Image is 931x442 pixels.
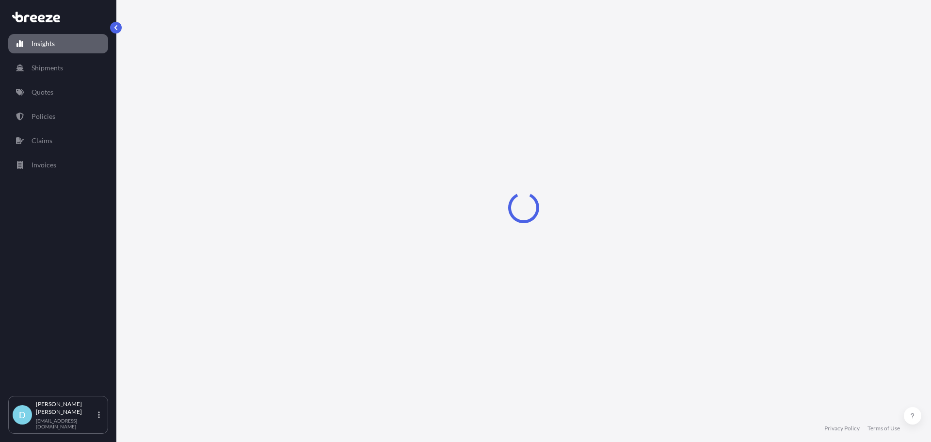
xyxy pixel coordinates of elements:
p: [EMAIL_ADDRESS][DOMAIN_NAME] [36,418,96,429]
a: Privacy Policy [824,425,860,432]
a: Invoices [8,155,108,175]
p: Shipments [32,63,63,73]
a: Quotes [8,82,108,102]
p: Quotes [32,87,53,97]
a: Claims [8,131,108,150]
a: Shipments [8,58,108,78]
p: [PERSON_NAME] [PERSON_NAME] [36,400,96,416]
p: Invoices [32,160,56,170]
a: Insights [8,34,108,53]
p: Insights [32,39,55,49]
span: D [19,410,26,420]
a: Policies [8,107,108,126]
p: Policies [32,112,55,121]
p: Claims [32,136,52,146]
a: Terms of Use [867,425,900,432]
